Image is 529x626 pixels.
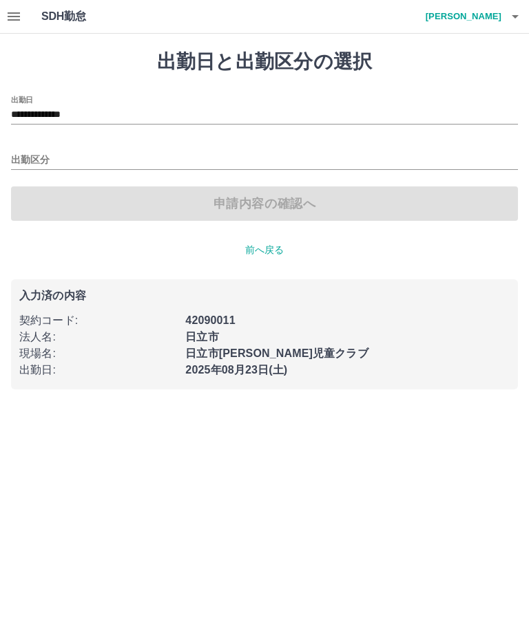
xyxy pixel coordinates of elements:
p: 出勤日 : [19,362,177,378]
p: 法人名 : [19,329,177,345]
h1: 出勤日と出勤区分の選択 [11,50,518,74]
p: 入力済の内容 [19,290,510,301]
b: 42090011 [185,314,235,326]
p: 契約コード : [19,312,177,329]
p: 現場名 : [19,345,177,362]
p: 前へ戻る [11,243,518,257]
b: 日立市[PERSON_NAME]児童クラブ [185,347,368,359]
b: 日立市 [185,331,218,343]
label: 出勤日 [11,94,33,105]
b: 2025年08月23日(土) [185,364,287,376]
